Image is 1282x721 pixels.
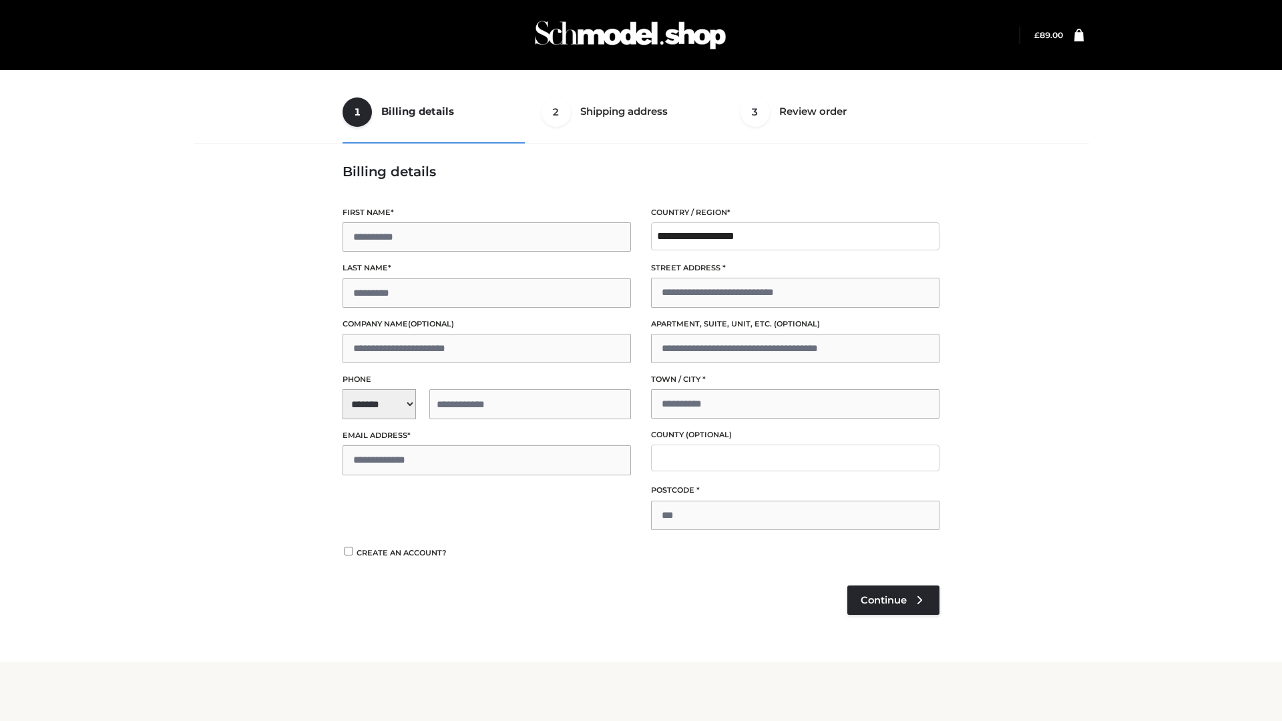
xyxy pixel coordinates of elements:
[343,429,631,442] label: Email address
[343,164,939,180] h3: Billing details
[408,319,454,328] span: (optional)
[1034,30,1040,40] span: £
[651,373,939,386] label: Town / City
[1034,30,1063,40] bdi: 89.00
[343,547,355,555] input: Create an account?
[651,318,939,330] label: Apartment, suite, unit, etc.
[1034,30,1063,40] a: £89.00
[861,594,907,606] span: Continue
[357,548,447,557] span: Create an account?
[651,206,939,219] label: Country / Region
[774,319,820,328] span: (optional)
[343,318,631,330] label: Company name
[651,429,939,441] label: County
[343,262,631,274] label: Last name
[847,585,939,615] a: Continue
[651,484,939,497] label: Postcode
[651,262,939,274] label: Street address
[343,206,631,219] label: First name
[530,9,730,61] img: Schmodel Admin 964
[686,430,732,439] span: (optional)
[343,373,631,386] label: Phone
